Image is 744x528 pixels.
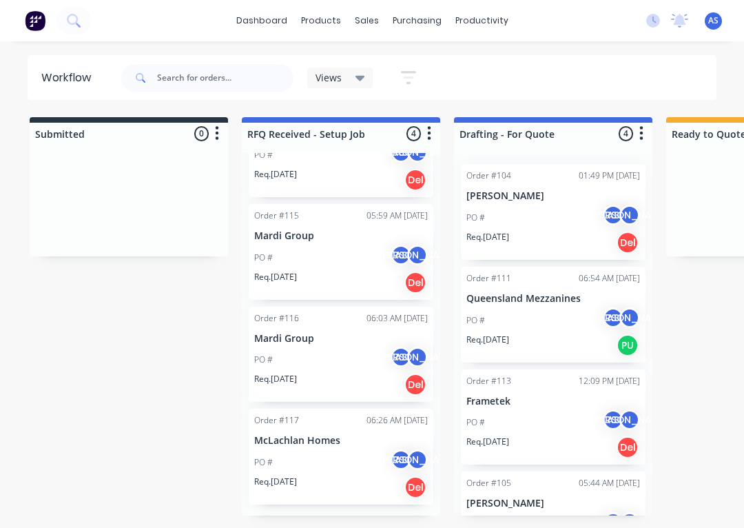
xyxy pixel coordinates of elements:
a: dashboard [229,10,294,31]
div: Order #116 [254,312,299,325]
span: AS [708,14,719,27]
div: 06:54 AM [DATE] [579,272,640,285]
p: PO # [254,354,273,366]
input: Search for orders... [157,64,293,92]
p: Req. [DATE] [254,271,297,283]
p: Queensland Mezzanines [466,293,640,305]
p: McLachlan Homes [254,435,428,447]
div: 01:49 PM [DATE] [579,170,640,182]
div: Order #115 [254,210,299,222]
p: PO # [466,416,485,429]
div: [PERSON_NAME] [407,347,428,367]
div: Order #11312:09 PM [DATE]FrametekPO #AS[PERSON_NAME]Req.[DATE]Del [461,369,645,465]
div: Order #111 [466,272,511,285]
p: Frametek [466,396,640,407]
div: productivity [448,10,515,31]
div: [PERSON_NAME] [619,307,640,328]
p: PO # [254,149,273,161]
div: [PERSON_NAME] [407,245,428,265]
div: [PERSON_NAME] [619,409,640,430]
p: Req. [DATE] [254,168,297,181]
div: 05:44 AM [DATE] [579,477,640,489]
div: PU [617,334,639,356]
p: [PERSON_NAME] [466,190,640,202]
div: Order #11706:26 AM [DATE]McLachlan HomesPO #AS[PERSON_NAME]Req.[DATE]Del [249,409,433,505]
div: Order #105 [466,477,511,489]
div: products [294,10,348,31]
div: purchasing [386,10,448,31]
div: [PERSON_NAME] [619,205,640,225]
div: Order #11606:03 AM [DATE]Mardi GroupPO #AS[PERSON_NAME]Req.[DATE]Del [249,307,433,403]
p: PO # [254,252,273,264]
div: Order #113 [466,375,511,387]
div: Del [404,272,426,294]
p: PO # [466,314,485,327]
div: 12:09 PM [DATE] [579,375,640,387]
div: Order #117 [254,414,299,427]
div: AS [603,409,623,430]
div: 05:59 AM [DATE] [366,210,428,222]
div: sales [348,10,386,31]
div: Del [404,374,426,396]
div: AS [603,205,623,225]
div: Del [617,232,639,254]
div: Del [404,476,426,498]
p: Req. [DATE] [466,231,509,243]
p: PO # [466,212,485,224]
p: Mardi Group [254,333,428,345]
p: Mardi Group [254,230,428,242]
span: Views [316,70,342,85]
div: Order #11505:59 AM [DATE]Mardi GroupPO #AS[PERSON_NAME]Req.[DATE]Del [249,204,433,300]
div: Order #104 [466,170,511,182]
div: Del [404,169,426,191]
div: Workflow [41,70,98,86]
p: Req. [DATE] [254,373,297,385]
div: Order #10401:49 PM [DATE][PERSON_NAME]PO #AS[PERSON_NAME]Req.[DATE]Del [461,164,645,260]
p: [PERSON_NAME] [466,498,640,509]
div: 06:26 AM [DATE] [366,414,428,427]
div: [PERSON_NAME] [407,449,428,470]
div: Order #11106:54 AM [DATE]Queensland MezzaninesPO #AS[PERSON_NAME]Req.[DATE]PU [461,267,645,363]
p: Req. [DATE] [466,436,509,448]
div: AS [391,245,411,265]
div: AS [603,307,623,328]
div: 06:03 AM [DATE] [366,312,428,325]
div: AS [391,347,411,367]
div: Del [617,436,639,458]
p: Req. [DATE] [466,334,509,346]
p: Req. [DATE] [254,476,297,488]
img: Factory [25,10,45,31]
p: PO # [254,456,273,469]
div: AS [391,449,411,470]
